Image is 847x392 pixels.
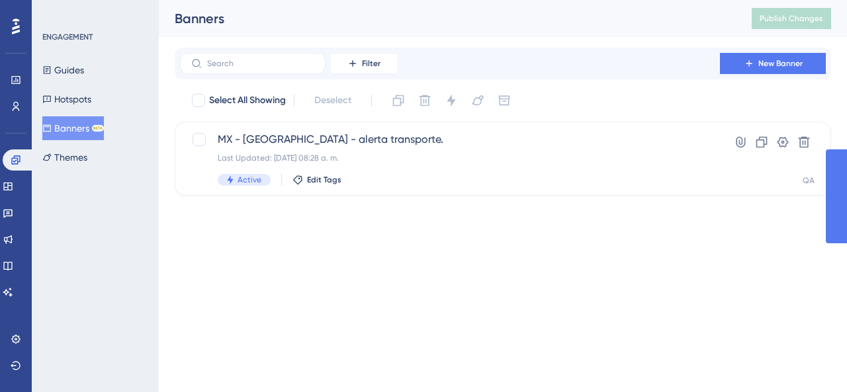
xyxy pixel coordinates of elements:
button: Publish Changes [752,8,831,29]
button: Filter [331,53,397,74]
button: Guides [42,58,84,82]
span: MX - [GEOGRAPHIC_DATA] - alerta transporte. [218,132,682,147]
button: Edit Tags [292,175,341,185]
span: Publish Changes [760,13,823,24]
div: ENGAGEMENT [42,32,93,42]
iframe: UserGuiding AI Assistant Launcher [791,340,831,379]
span: Deselect [314,93,351,108]
button: Themes [42,145,87,169]
span: Filter [362,58,380,69]
div: BETA [92,125,104,132]
span: New Banner [758,58,803,69]
span: Edit Tags [307,175,341,185]
span: Select All Showing [209,93,286,108]
button: Hotspots [42,87,91,111]
input: Search [207,59,314,68]
div: Last Updated: [DATE] 08:28 a. m. [218,153,682,163]
div: QA [803,175,815,186]
button: Deselect [302,89,363,112]
button: BannersBETA [42,116,104,140]
div: Banners [175,9,719,28]
button: New Banner [720,53,826,74]
span: Active [238,175,261,185]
